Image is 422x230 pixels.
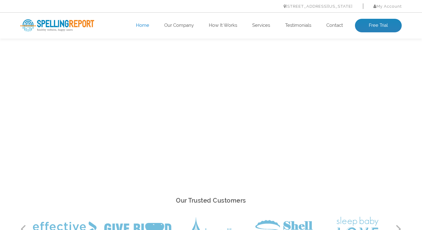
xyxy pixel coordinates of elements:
h2: Our Trusted Customers [20,195,402,206]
